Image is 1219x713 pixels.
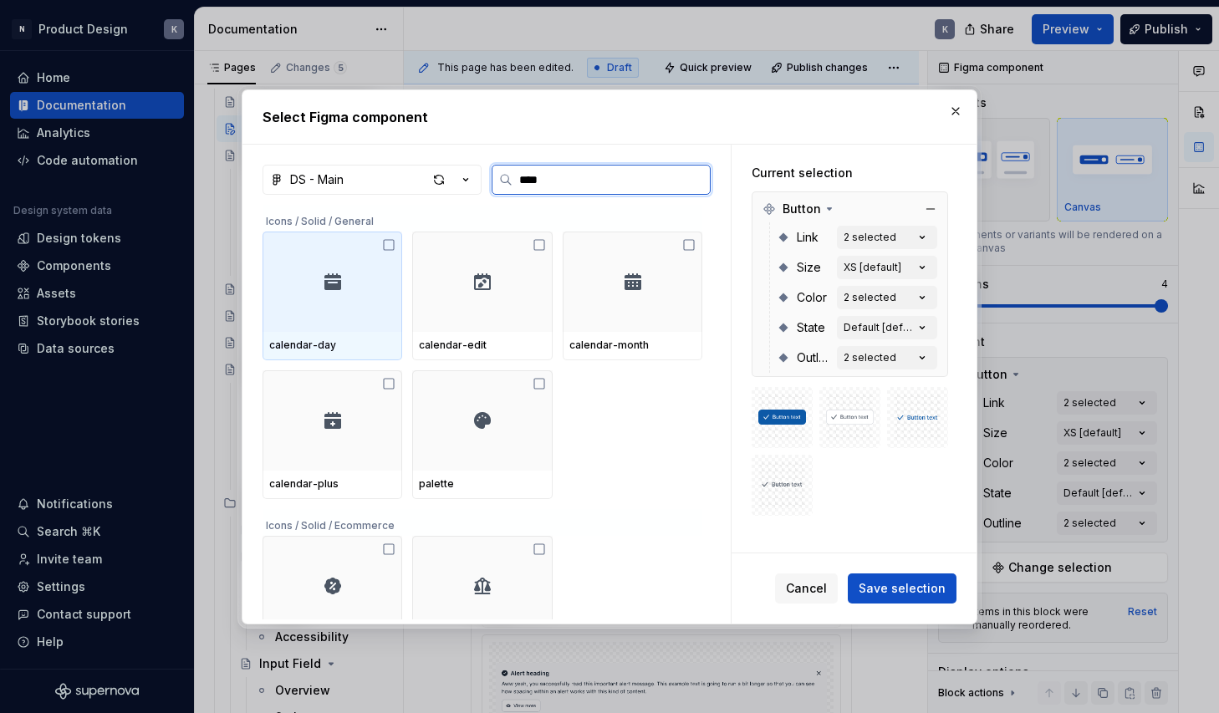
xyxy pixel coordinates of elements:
button: DS - Main [263,165,482,195]
div: Default [default] [844,321,914,334]
div: Icons / Solid / Ecommerce [263,509,702,536]
span: Button [783,201,821,217]
div: 2 selected [844,231,896,244]
span: Save selection [859,579,946,596]
span: Outline [797,349,830,366]
button: 2 selected [837,226,937,249]
div: 2 selected [844,351,896,364]
button: XS [default] [837,256,937,279]
span: Size [797,259,821,276]
button: Default [default] [837,316,937,339]
button: 2 selected [837,286,937,309]
h2: Select Figma component [263,107,956,127]
div: Current selection [752,165,948,181]
span: Color [797,289,827,306]
div: calendar-month [569,339,696,352]
span: Cancel [786,579,827,596]
span: State [797,319,825,336]
div: DS - Main [290,171,344,188]
div: calendar-plus [269,477,395,491]
div: Button [756,196,944,222]
div: calendar-day [269,339,395,352]
div: calendar-edit [419,339,545,352]
div: palette [419,477,545,491]
button: 2 selected [837,346,937,369]
button: Save selection [848,573,956,603]
span: Link [797,229,819,246]
div: XS [default] [844,261,901,274]
div: 2 selected [844,291,896,304]
button: Cancel [775,573,838,603]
